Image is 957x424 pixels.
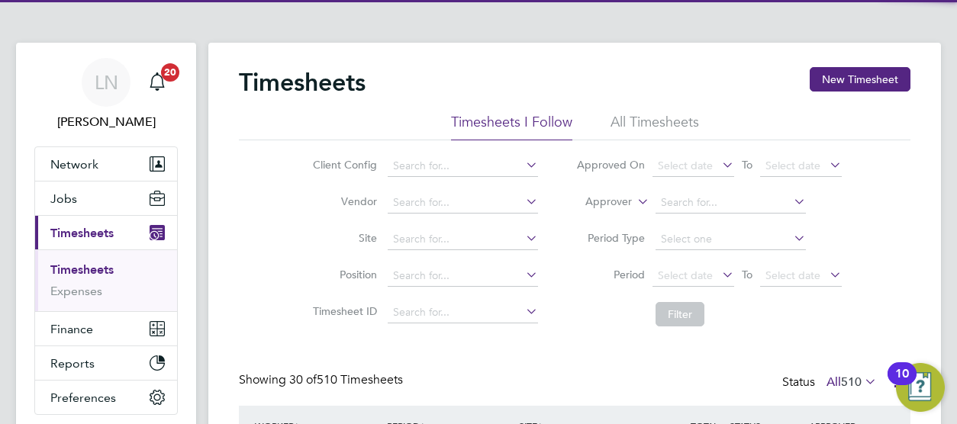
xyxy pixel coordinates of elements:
[50,322,93,336] span: Finance
[142,58,172,107] a: 20
[388,156,538,177] input: Search for...
[658,159,713,172] span: Select date
[35,147,177,181] button: Network
[656,192,806,214] input: Search for...
[50,262,114,277] a: Timesheets
[658,268,713,282] span: Select date
[34,113,178,131] span: Lucy North
[308,194,377,208] label: Vendor
[308,231,377,245] label: Site
[50,191,77,206] span: Jobs
[34,58,178,131] a: LN[PERSON_NAME]
[765,268,820,282] span: Select date
[50,284,102,298] a: Expenses
[50,157,98,172] span: Network
[841,374,862,390] span: 510
[289,372,403,387] span: 510 Timesheets
[239,372,406,388] div: Showing
[308,268,377,281] label: Position
[35,381,177,414] button: Preferences
[782,372,880,393] div: Status
[308,304,377,318] label: Timesheet ID
[388,302,538,323] input: Search for...
[656,229,806,250] input: Select one
[50,356,95,371] span: Reports
[35,346,177,380] button: Reports
[388,229,538,250] input: Search for...
[35,216,177,249] button: Timesheets
[388,265,538,287] input: Search for...
[737,265,757,284] span: To
[308,158,377,172] label: Client Config
[451,113,572,140] li: Timesheets I Follow
[35,181,177,215] button: Jobs
[50,390,116,405] span: Preferences
[576,231,645,245] label: Period Type
[611,113,699,140] li: All Timesheets
[563,194,632,210] label: Approver
[35,249,177,311] div: Timesheets
[576,268,645,281] label: Period
[388,192,538,214] input: Search for...
[239,67,366,98] h2: Timesheets
[95,72,118,92] span: LN
[656,302,704,326] button: Filter
[576,158,645,172] label: Approved On
[810,67,910,92] button: New Timesheet
[765,159,820,172] span: Select date
[289,372,317,387] span: 30 of
[737,155,757,175] span: To
[826,374,877,390] label: All
[895,374,909,393] div: 10
[896,363,945,412] button: Open Resource Center, 10 new notifications
[161,63,179,82] span: 20
[50,226,114,240] span: Timesheets
[35,312,177,345] button: Finance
